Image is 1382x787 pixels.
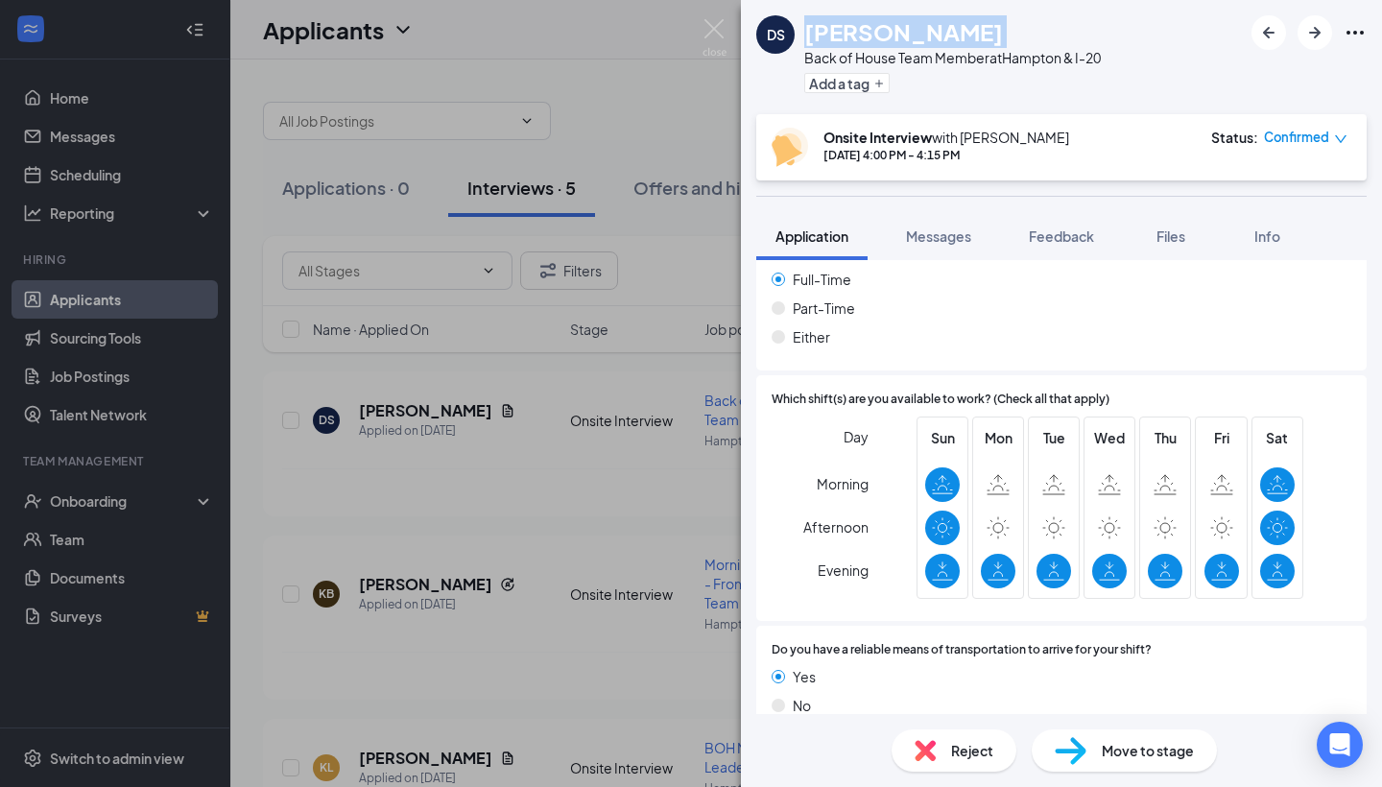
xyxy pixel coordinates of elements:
span: Fri [1204,427,1239,448]
span: Which shift(s) are you available to work? (Check all that apply) [772,391,1109,409]
span: Day [844,426,869,447]
span: Feedback [1029,227,1094,245]
svg: ArrowRight [1303,21,1326,44]
b: Onsite Interview [823,129,932,146]
span: Move to stage [1102,740,1194,761]
span: Full-Time [793,269,851,290]
span: No [793,695,811,716]
span: Info [1254,227,1280,245]
span: Tue [1036,427,1071,448]
div: DS [767,25,785,44]
button: ArrowLeftNew [1251,15,1286,50]
div: Status : [1211,128,1258,147]
span: Thu [1148,427,1182,448]
span: Either [793,326,830,347]
span: Messages [906,227,971,245]
button: ArrowRight [1298,15,1332,50]
span: Sat [1260,427,1295,448]
span: Mon [981,427,1015,448]
svg: ArrowLeftNew [1257,21,1280,44]
span: Yes [793,666,816,687]
div: with [PERSON_NAME] [823,128,1069,147]
button: PlusAdd a tag [804,73,890,93]
span: Reject [951,740,993,761]
span: Wed [1092,427,1127,448]
span: Files [1156,227,1185,245]
span: Morning [817,466,869,501]
span: down [1334,132,1347,146]
div: Back of House Team Member at Hampton & I-20 [804,48,1101,67]
span: Afternoon [803,510,869,544]
span: Do you have a reliable means of transportation to arrive for your shift? [772,641,1152,659]
svg: Plus [873,78,885,89]
span: Confirmed [1264,128,1329,147]
h1: [PERSON_NAME] [804,15,1003,48]
div: [DATE] 4:00 PM - 4:15 PM [823,147,1069,163]
svg: Ellipses [1344,21,1367,44]
span: Evening [818,553,869,587]
div: Open Intercom Messenger [1317,722,1363,768]
span: Sun [925,427,960,448]
span: Application [775,227,848,245]
span: Part-Time [793,298,855,319]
